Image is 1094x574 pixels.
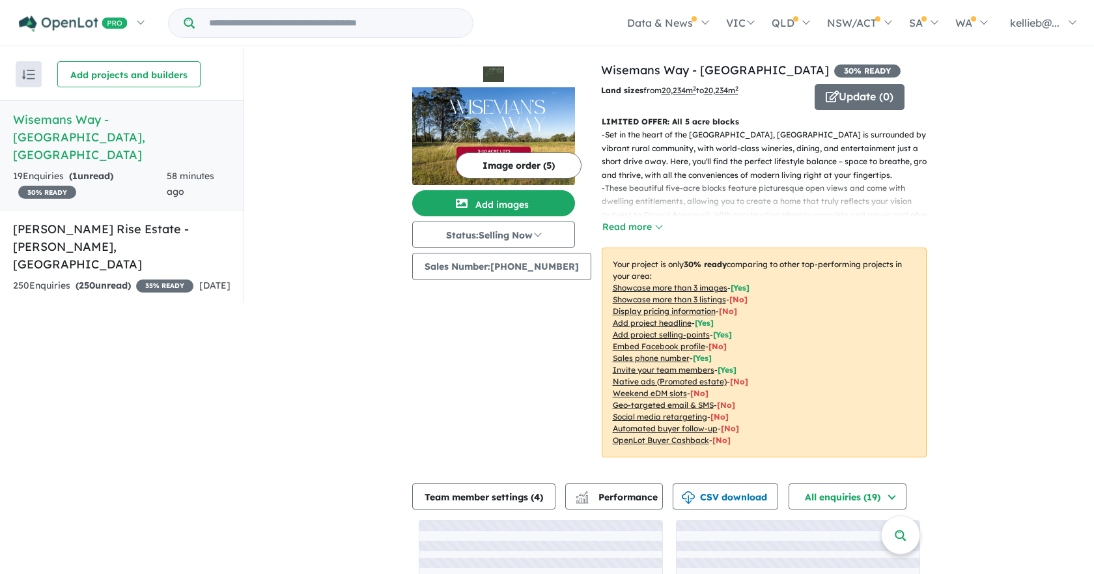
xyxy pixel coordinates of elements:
[815,84,905,110] button: Update (0)
[613,353,690,363] u: Sales phone number
[197,9,470,37] input: Try estate name, suburb, builder or developer
[601,85,643,95] b: Land sizes
[719,306,737,316] span: [ No ]
[613,400,714,410] u: Geo-targeted email & SMS
[613,283,727,293] u: Showcase more than 3 images
[57,61,201,87] button: Add projects and builders
[721,423,739,433] span: [No]
[693,85,696,92] sup: 2
[72,170,77,182] span: 1
[19,16,128,32] img: Openlot PRO Logo White
[602,248,927,457] p: Your project is only comparing to other top-performing projects in your area: - - - - - - - - - -...
[13,220,231,273] h5: [PERSON_NAME] Rise Estate - [PERSON_NAME] , [GEOGRAPHIC_DATA]
[613,365,714,375] u: Invite your team members
[412,253,591,280] button: Sales Number:[PHONE_NUMBER]
[576,495,589,504] img: bar-chart.svg
[834,65,901,78] span: 30 % READY
[613,377,727,386] u: Native ads (Promoted estate)
[578,491,658,503] span: Performance
[412,61,575,185] a: Wisemans Way - Sedgefield LogoWisemans Way - Sedgefield
[69,170,113,182] strong: ( unread)
[602,115,927,128] p: LIMITED OFFER: All 5 acre blocks
[13,111,231,164] h5: Wisemans Way - [GEOGRAPHIC_DATA] , [GEOGRAPHIC_DATA]
[136,280,193,293] span: 35 % READY
[682,491,695,504] img: download icon
[167,170,214,197] span: 58 minutes ago
[199,280,231,291] span: [DATE]
[456,152,582,179] button: Image order (5)
[417,66,570,82] img: Wisemans Way - Sedgefield Logo
[710,412,729,422] span: [No]
[789,483,906,509] button: All enquiries (19)
[613,423,718,433] u: Automated buyer follow-up
[613,435,709,445] u: OpenLot Buyer Cashback
[718,365,736,375] span: [ Yes ]
[731,283,750,293] span: [ Yes ]
[708,341,727,351] span: [ No ]
[79,280,95,291] span: 250
[613,306,716,316] u: Display pricing information
[713,330,732,339] span: [ Yes ]
[601,84,805,97] p: from
[601,63,829,78] a: Wisemans Way - [GEOGRAPHIC_DATA]
[602,220,663,235] button: Read more
[729,294,748,304] span: [ No ]
[673,483,778,509] button: CSV download
[613,412,707,422] u: Social media retargeting
[613,341,705,351] u: Embed Facebook profile
[18,186,76,199] span: 30 % READY
[13,278,193,294] div: 250 Enquir ies
[565,483,663,509] button: Performance
[695,318,714,328] span: [ Yes ]
[412,222,575,248] button: Status:Selling Now
[412,87,575,185] img: Wisemans Way - Sedgefield
[22,70,35,79] img: sort.svg
[534,491,540,503] span: 4
[696,85,738,95] span: to
[690,388,708,398] span: [No]
[704,85,738,95] u: 20,234 m
[576,491,587,498] img: line-chart.svg
[717,400,735,410] span: [No]
[712,435,731,445] span: [No]
[602,128,937,182] p: - Set in the heart of the [GEOGRAPHIC_DATA], [GEOGRAPHIC_DATA] is surrounded by a vibrant rural c...
[662,85,696,95] u: 20,234 m
[613,330,710,339] u: Add project selling-points
[602,182,937,235] p: - These beautiful five-acre blocks feature picturesque open views and come with dwelling entitlem...
[13,169,167,200] div: 19 Enquir ies
[412,483,555,509] button: Team member settings (4)
[613,388,687,398] u: Weekend eDM slots
[412,190,575,216] button: Add images
[730,377,748,386] span: [No]
[76,280,131,291] strong: ( unread)
[684,259,727,269] b: 30 % ready
[735,85,738,92] sup: 2
[613,294,726,304] u: Showcase more than 3 listings
[613,318,692,328] u: Add project headline
[693,353,712,363] span: [ Yes ]
[1010,16,1059,29] span: kellieb@...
